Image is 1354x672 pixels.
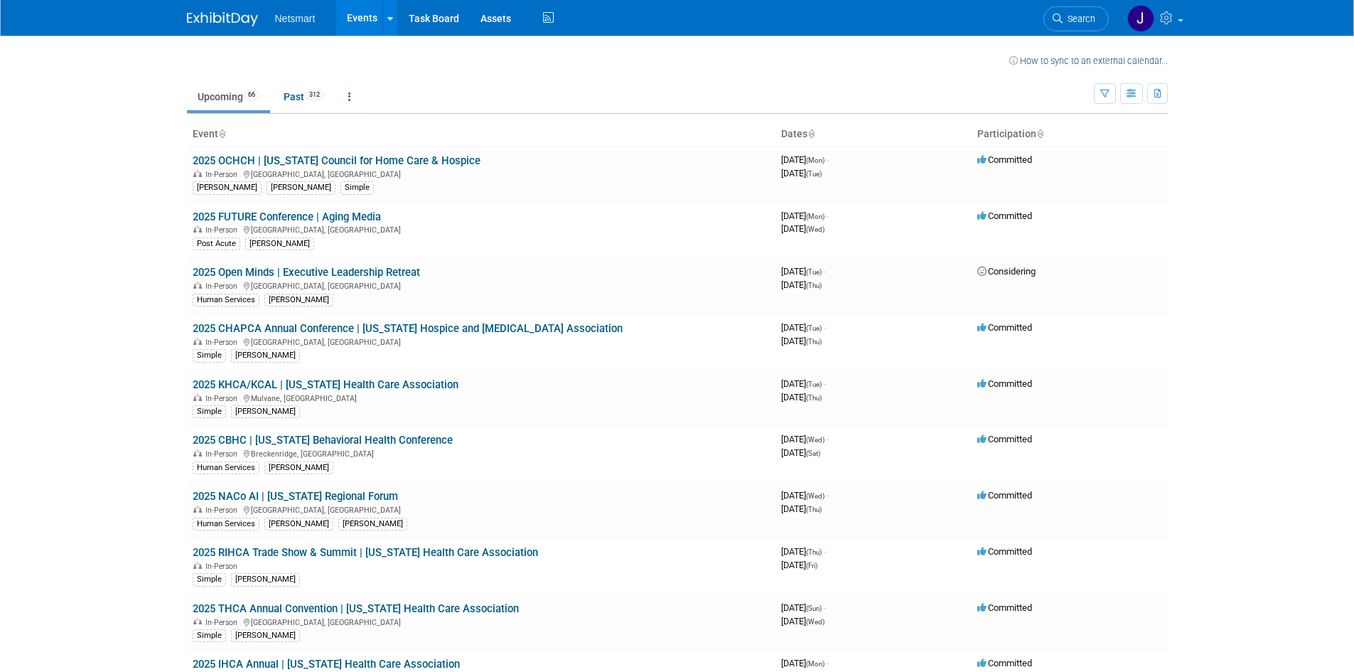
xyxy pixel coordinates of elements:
span: Considering [977,266,1036,277]
th: Event [187,122,775,146]
span: 312 [305,90,324,100]
a: Past312 [273,83,335,110]
span: [DATE] [781,322,826,333]
span: [DATE] [781,560,817,570]
span: (Tue) [806,380,822,388]
div: Breckenridge, [GEOGRAPHIC_DATA] [193,447,770,459]
span: - [824,602,826,613]
span: [DATE] [781,490,829,501]
span: - [827,210,829,221]
span: (Wed) [806,618,824,626]
span: Search [1063,14,1095,24]
span: Netsmart [275,13,316,24]
span: (Mon) [806,213,824,220]
a: 2025 CHAPCA Annual Conference | [US_STATE] Hospice and [MEDICAL_DATA] Association [193,322,623,335]
span: Committed [977,154,1032,165]
span: (Sun) [806,604,822,612]
div: [GEOGRAPHIC_DATA], [GEOGRAPHIC_DATA] [193,223,770,235]
span: 66 [244,90,259,100]
span: (Tue) [806,324,822,332]
img: In-Person Event [193,506,202,513]
span: Committed [977,658,1032,668]
img: In-Person Event [193,225,202,233]
span: (Thu) [806,506,822,513]
span: In-Person [205,338,242,347]
a: 2025 FUTURE Conference | Aging Media [193,210,381,223]
span: Committed [977,434,1032,444]
div: [GEOGRAPHIC_DATA], [GEOGRAPHIC_DATA] [193,616,770,627]
a: Sort by Start Date [807,128,815,139]
span: - [827,154,829,165]
span: Committed [977,490,1032,501]
div: Simple [193,349,226,362]
span: [DATE] [781,378,826,389]
div: Simple [193,573,226,586]
div: Human Services [193,294,259,306]
a: 2025 CBHC | [US_STATE] Behavioral Health Conference [193,434,453,447]
div: [PERSON_NAME] [264,294,333,306]
div: [PERSON_NAME] [264,518,333,530]
div: Human Services [193,462,259,474]
span: In-Person [205,506,242,515]
img: Jackson O'Rourke [1127,5,1154,32]
span: [DATE] [781,336,822,346]
div: [PERSON_NAME] [231,349,300,362]
span: [DATE] [781,392,822,402]
a: Search [1043,6,1109,31]
div: Simple [193,405,226,418]
span: (Mon) [806,660,824,668]
a: 2025 IHCA Annual | [US_STATE] Health Care Association [193,658,460,671]
span: (Wed) [806,436,824,444]
span: [DATE] [781,602,826,613]
span: (Thu) [806,282,822,289]
a: 2025 RIHCA Trade Show & Summit | [US_STATE] Health Care Association [193,546,538,559]
img: In-Person Event [193,394,202,401]
span: (Wed) [806,492,824,500]
span: - [824,322,826,333]
span: (Thu) [806,548,822,556]
div: Mulvane, [GEOGRAPHIC_DATA] [193,392,770,403]
span: Committed [977,546,1032,557]
a: 2025 THCA Annual Convention | [US_STATE] Health Care Association [193,602,519,615]
span: (Mon) [806,156,824,164]
th: Dates [775,122,972,146]
span: [DATE] [781,279,822,290]
span: - [824,546,826,557]
div: [GEOGRAPHIC_DATA], [GEOGRAPHIC_DATA] [193,336,770,347]
div: [PERSON_NAME] [193,181,262,194]
div: [PERSON_NAME] [231,629,300,642]
span: Committed [977,322,1032,333]
span: [DATE] [781,168,822,178]
img: ExhibitDay [187,12,258,26]
span: In-Person [205,282,242,291]
span: In-Person [205,170,242,179]
div: Simple [340,181,374,194]
img: In-Person Event [193,282,202,289]
span: - [827,490,829,501]
span: In-Person [205,449,242,459]
a: 2025 Open Minds | Executive Leadership Retreat [193,266,420,279]
img: In-Person Event [193,618,202,625]
span: [DATE] [781,223,824,234]
div: Simple [193,629,226,642]
a: How to sync to an external calendar... [1009,55,1168,66]
th: Participation [972,122,1168,146]
span: (Wed) [806,225,824,233]
span: (Thu) [806,394,822,402]
div: [GEOGRAPHIC_DATA], [GEOGRAPHIC_DATA] [193,503,770,515]
div: [PERSON_NAME] [231,405,300,418]
div: [PERSON_NAME] [231,573,300,586]
span: Committed [977,602,1032,613]
a: 2025 OCHCH | [US_STATE] Council for Home Care & Hospice [193,154,480,167]
span: [DATE] [781,546,826,557]
a: Sort by Participation Type [1036,128,1043,139]
div: Post Acute [193,238,240,250]
span: In-Person [205,394,242,403]
div: [PERSON_NAME] [267,181,335,194]
span: In-Person [205,618,242,627]
span: [DATE] [781,266,826,277]
img: In-Person Event [193,170,202,177]
div: Human Services [193,518,259,530]
div: [PERSON_NAME] [338,518,407,530]
img: In-Person Event [193,562,202,569]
